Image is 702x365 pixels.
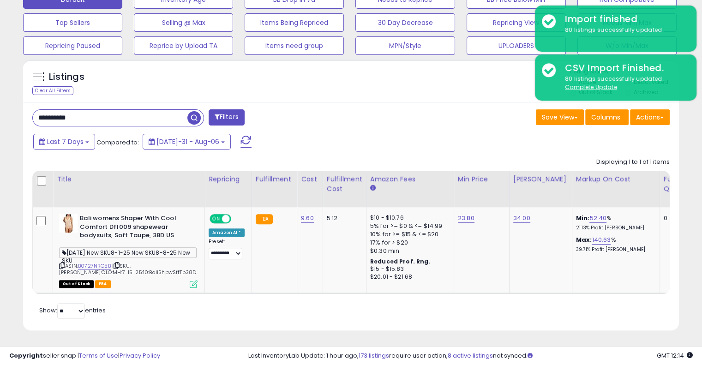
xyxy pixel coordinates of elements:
[536,109,584,125] button: Save View
[49,71,84,84] h5: Listings
[592,235,611,245] a: 140.63
[355,36,455,55] button: MPN/Style
[370,184,376,192] small: Amazon Fees.
[210,215,222,223] span: ON
[95,280,111,288] span: FBA
[245,13,344,32] button: Items Being Repriced
[558,61,690,75] div: CSV Import Finished.
[370,257,431,265] b: Reduced Prof. Rng.
[256,174,293,184] div: Fulfillment
[458,174,505,184] div: Min Price
[576,174,656,184] div: Markup on Cost
[355,13,455,32] button: 30 Day Decrease
[301,174,319,184] div: Cost
[32,86,73,95] div: Clear All Filters
[245,36,344,55] button: Items need group
[370,230,447,239] div: 10% for >= $15 & <= $20
[370,214,447,222] div: $10 - $10.76
[209,239,245,259] div: Preset:
[558,75,690,92] div: 80 listings successfully updated.
[664,214,692,222] div: 0
[591,113,620,122] span: Columns
[558,12,690,26] div: Import finished
[576,225,653,231] p: 21.13% Profit [PERSON_NAME]
[467,13,566,32] button: Repricing View
[59,214,78,233] img: 410v56Qn1uL._SL40_.jpg
[59,214,198,287] div: ASIN:
[79,351,118,360] a: Terms of Use
[23,13,122,32] button: Top Sellers
[370,174,450,184] div: Amazon Fees
[9,352,160,360] div: seller snap | |
[120,351,160,360] a: Privacy Policy
[134,36,233,55] button: Reprice by Upload TA
[327,174,362,194] div: Fulfillment Cost
[134,13,233,32] button: Selling @ Max
[9,351,43,360] strong: Copyright
[513,174,568,184] div: [PERSON_NAME]
[576,214,653,231] div: %
[248,352,693,360] div: Last InventoryLab Update: 1 hour ago, require user action, not synced.
[96,138,139,147] span: Compared to:
[209,228,245,237] div: Amazon AI *
[23,36,122,55] button: Repricing Paused
[513,214,530,223] a: 34.00
[156,137,219,146] span: [DATE]-31 - Aug-06
[33,134,95,150] button: Last 7 Days
[467,36,566,55] button: UPLOADERS
[576,235,592,244] b: Max:
[565,83,617,91] u: Complete Update
[448,351,493,360] a: 8 active listings
[585,109,629,125] button: Columns
[230,215,245,223] span: OFF
[458,214,474,223] a: 23.80
[370,239,447,247] div: 17% for > $20
[370,247,447,255] div: $0.30 min
[572,171,660,207] th: The percentage added to the cost of goods (COGS) that forms the calculator for Min & Max prices.
[59,280,94,288] span: All listings that are currently out of stock and unavailable for purchase on Amazon
[664,174,696,194] div: Fulfillable Quantity
[59,247,197,258] span: [DATE] New SKU8-1-25 New SKU8-8-25 New SKU
[59,262,196,276] span: | SKU: [PERSON_NAME]:CLO:MH:7-15-25:10:BaliShpwSftTp38D
[256,214,273,224] small: FBA
[370,273,447,281] div: $20.01 - $21.68
[301,214,314,223] a: 9.60
[209,109,245,126] button: Filters
[576,246,653,253] p: 39.71% Profit [PERSON_NAME]
[78,262,111,270] a: B0727NRQ5B
[209,174,248,184] div: Repricing
[576,214,590,222] b: Min:
[657,351,693,360] span: 2025-08-16 12:14 GMT
[327,214,359,222] div: 5.12
[558,26,690,35] div: 80 listings successfully updated.
[57,174,201,184] div: Title
[47,137,84,146] span: Last 7 Days
[589,214,606,223] a: 52.40
[630,109,670,125] button: Actions
[359,351,389,360] a: 173 listings
[370,222,447,230] div: 5% for >= $0 & <= $14.99
[370,265,447,273] div: $15 - $15.83
[576,236,653,253] div: %
[143,134,231,150] button: [DATE]-31 - Aug-06
[80,214,192,242] b: Bali womens Shaper With Cool Comfort Df1009 shapewear bodysuits, Soft Taupe, 38D US
[39,306,106,315] span: Show: entries
[596,158,670,167] div: Displaying 1 to 1 of 1 items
